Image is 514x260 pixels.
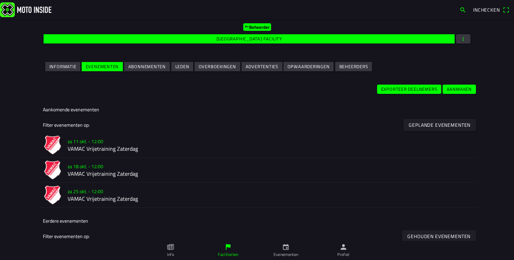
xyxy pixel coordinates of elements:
[408,234,471,239] ion-text: Gehouden evenementen
[43,106,99,113] ion-label: Aankomende evenementen
[443,85,476,94] ion-button: Aanmaken
[473,6,500,13] span: Inchecken
[68,171,471,177] h2: VAMAC Vrijetraining Zaterdag
[68,146,471,152] h2: VAMAC Vrijetraining Zaterdag
[282,243,290,251] ion-icon: calendar
[167,251,174,258] ion-label: Info
[195,62,240,71] ion-button: Overboekingen
[124,62,170,71] ion-button: Abonnementen
[273,251,299,258] ion-label: Evenementen
[283,62,334,71] ion-button: Opwaarderingen
[243,23,271,31] ion-badge: Beheerder
[242,62,282,71] ion-button: Advertenties
[470,4,513,15] a: Incheckenqr scanner
[43,233,90,240] ion-label: Filter evenementen op:
[218,251,238,258] ion-label: Faciliteiten
[245,24,249,29] ion-icon: key
[45,62,80,71] ion-button: Informatie
[340,243,347,251] ion-icon: person
[456,4,470,15] a: search
[335,62,372,71] ion-button: Beheerders
[68,196,471,202] h2: VAMAC Vrijetraining Zaterdag
[171,62,193,71] ion-button: Leden
[43,121,90,128] ion-label: Filter evenementen op:
[68,188,103,195] ion-text: za 25 okt. - 12:00
[43,185,62,205] img: EljEETfGmzMmYs8Q2r7kE0WC0kPXBBFibf7RVvAN.png
[377,85,441,94] ion-button: Exporteer deelnemers
[409,123,471,127] ion-text: Geplande evenementen
[43,135,62,154] img: v9dGZK5reyYm73L8fVLQfsKLiH63YLQ0bKJGJFiz.png
[44,34,455,44] ion-button: [GEOGRAPHIC_DATA] facility
[337,251,350,258] ion-label: Profiel
[82,62,123,71] ion-button: Evenementen
[167,243,174,251] ion-icon: paper
[43,217,88,224] ion-label: Eerdere evenementen
[68,138,103,145] ion-text: za 11 okt. - 12:00
[43,160,62,179] img: wJhozk9RVHpqsxIi4esVZwzKvqXytTEILx8VIMDQ.png
[224,243,232,251] ion-icon: flag
[68,163,103,170] ion-text: za 18 okt. - 12:00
